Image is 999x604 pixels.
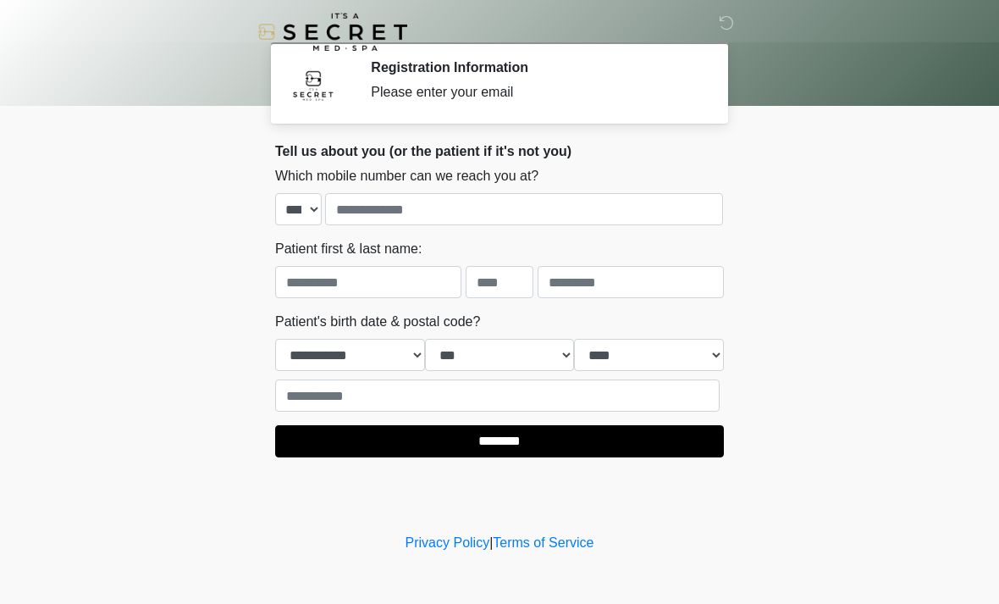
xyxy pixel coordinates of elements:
[371,82,698,103] div: Please enter your email
[489,535,493,550] a: |
[493,535,593,550] a: Terms of Service
[275,166,538,186] label: Which mobile number can we reach you at?
[371,59,698,75] h2: Registration Information
[275,143,724,159] h2: Tell us about you (or the patient if it's not you)
[275,239,422,259] label: Patient first & last name:
[288,59,339,110] img: Agent Avatar
[406,535,490,550] a: Privacy Policy
[258,13,407,51] img: It's A Secret Med Spa Logo
[275,312,480,332] label: Patient's birth date & postal code?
